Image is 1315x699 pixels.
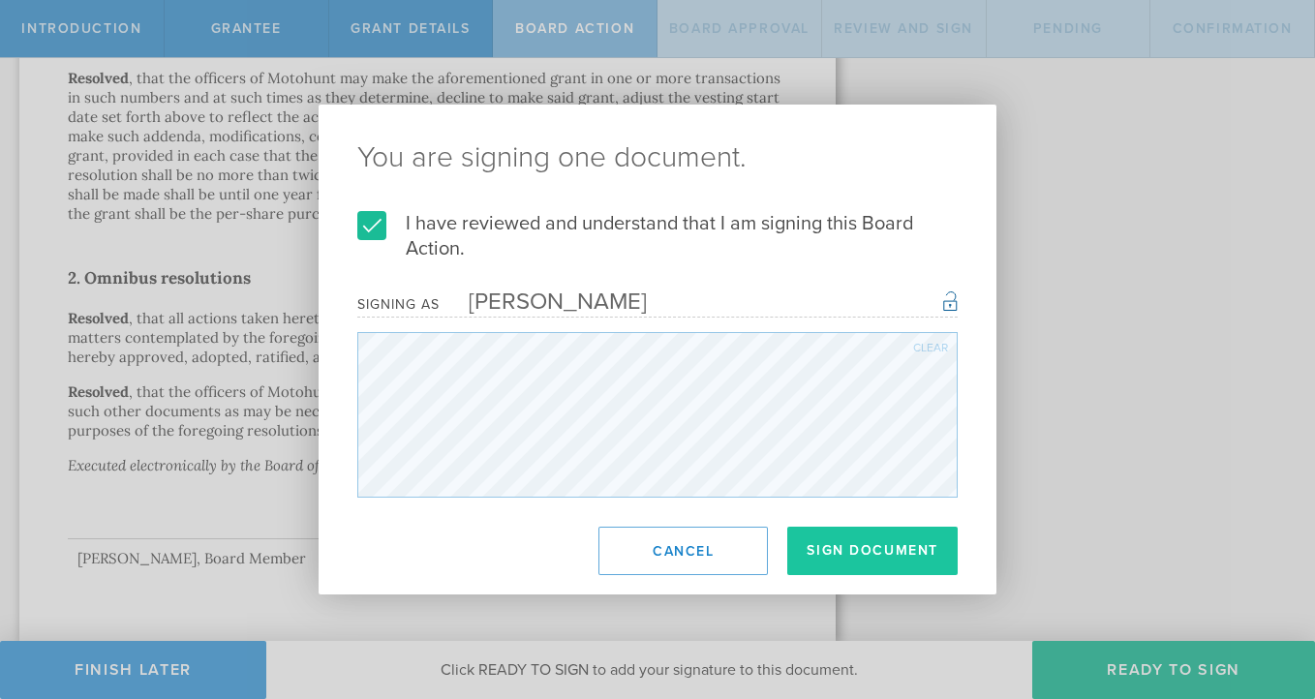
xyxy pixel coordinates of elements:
[598,527,768,575] button: Cancel
[357,143,958,172] ng-pluralize: You are signing one document.
[440,288,647,316] div: [PERSON_NAME]
[357,296,440,313] div: Signing as
[787,527,958,575] button: Sign Document
[357,211,958,261] label: I have reviewed and understand that I am signing this Board Action.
